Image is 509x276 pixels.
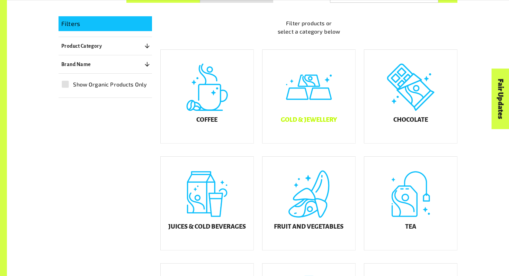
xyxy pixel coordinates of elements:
[281,117,337,123] h5: Gold & Jewellery
[405,223,416,230] h5: Tea
[61,42,102,50] p: Product Category
[168,223,246,230] h5: Juices & Cold Beverages
[364,49,457,144] a: Chocolate
[160,156,254,250] a: Juices & Cold Beverages
[59,40,152,52] button: Product Category
[262,49,356,144] a: Gold & Jewellery
[196,117,217,123] h5: Coffee
[274,223,343,230] h5: Fruit and Vegetables
[61,19,149,28] p: Filters
[59,58,152,71] button: Brand Name
[393,117,428,123] h5: Chocolate
[262,156,356,250] a: Fruit and Vegetables
[160,49,254,144] a: Coffee
[160,19,457,36] p: Filter products or select a category below
[61,60,91,68] p: Brand Name
[73,80,147,89] span: Show Organic Products Only
[364,156,457,250] a: Tea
